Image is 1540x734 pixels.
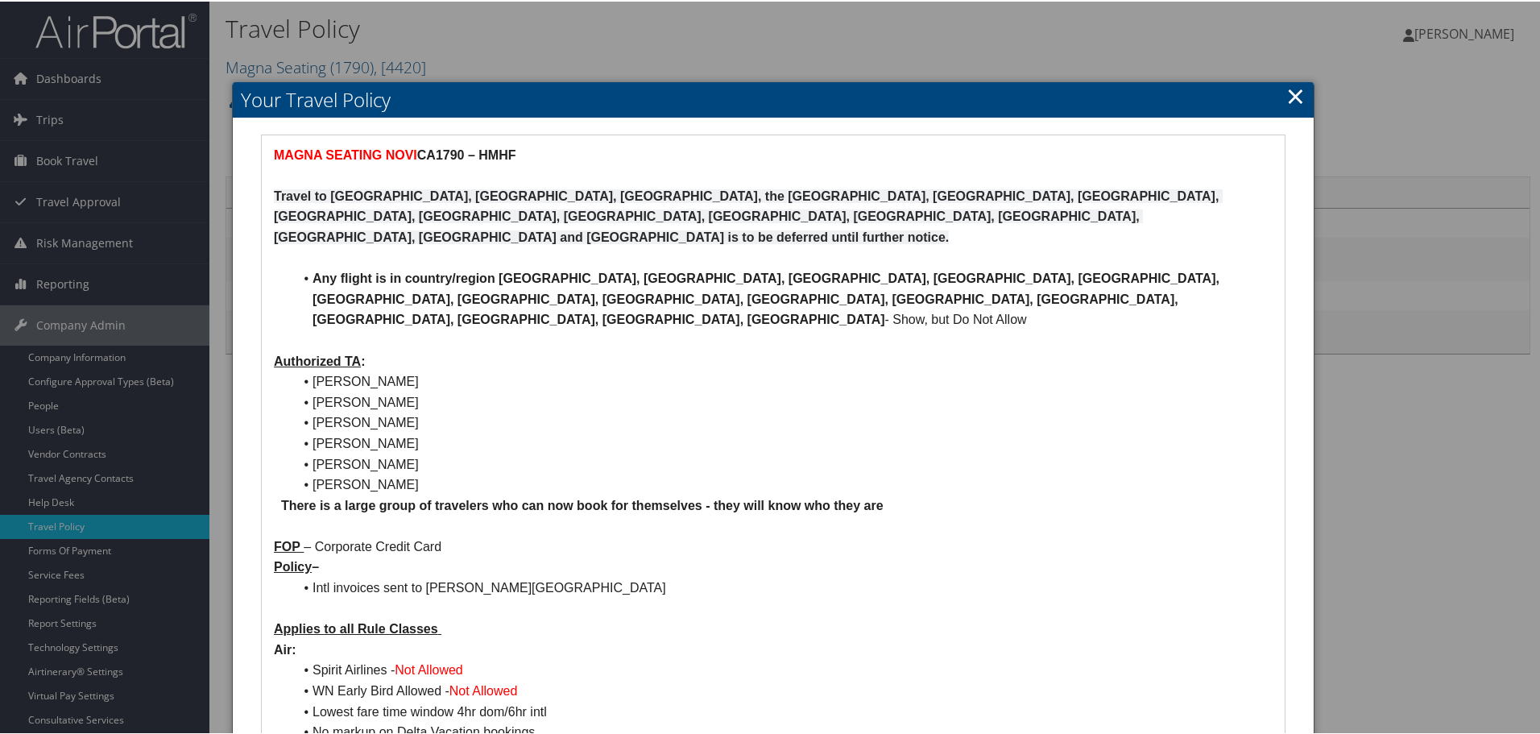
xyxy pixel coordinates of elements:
[274,353,361,367] u: Authorized TA
[274,535,1273,556] p: – Corporate Credit Card
[293,391,1273,412] li: [PERSON_NAME]
[274,620,438,634] u: Applies to all Rule Classes
[293,411,1273,432] li: [PERSON_NAME]
[313,270,1223,325] strong: Any flight is in country/region [GEOGRAPHIC_DATA], [GEOGRAPHIC_DATA], [GEOGRAPHIC_DATA], [GEOGRAP...
[274,147,417,160] strong: MAGNA SEATING NOVI
[293,473,1273,494] li: [PERSON_NAME]
[293,700,1273,721] li: Lowest fare time window 4hr dom/6hr intl
[395,661,463,675] span: Not Allowed
[274,538,300,552] u: FOP
[449,682,518,696] span: Not Allowed
[274,641,296,655] strong: Air:
[293,453,1273,474] li: [PERSON_NAME]
[560,229,949,243] strong: and [GEOGRAPHIC_DATA] is to be deferred until further notice.
[274,353,365,367] strong: :
[1286,78,1305,110] a: Close
[281,497,884,511] strong: There is a large group of travelers who can now book for themselves - they will know who they are
[233,81,1314,116] h2: Your Travel Policy
[274,188,1223,243] strong: Travel to [GEOGRAPHIC_DATA], [GEOGRAPHIC_DATA], [GEOGRAPHIC_DATA], the [GEOGRAPHIC_DATA], [GEOGRA...
[293,679,1273,700] li: WN Early Bird Allowed -
[293,576,1273,597] li: Intl invoices sent to [PERSON_NAME][GEOGRAPHIC_DATA]
[293,267,1273,329] li: - Show, but Do Not Allow
[293,432,1273,453] li: [PERSON_NAME]
[293,370,1273,391] li: [PERSON_NAME]
[417,147,516,160] strong: CA1790 – HMHF
[274,558,319,572] strong: –
[293,658,1273,679] li: Spirit Airlines -
[274,558,312,572] u: Policy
